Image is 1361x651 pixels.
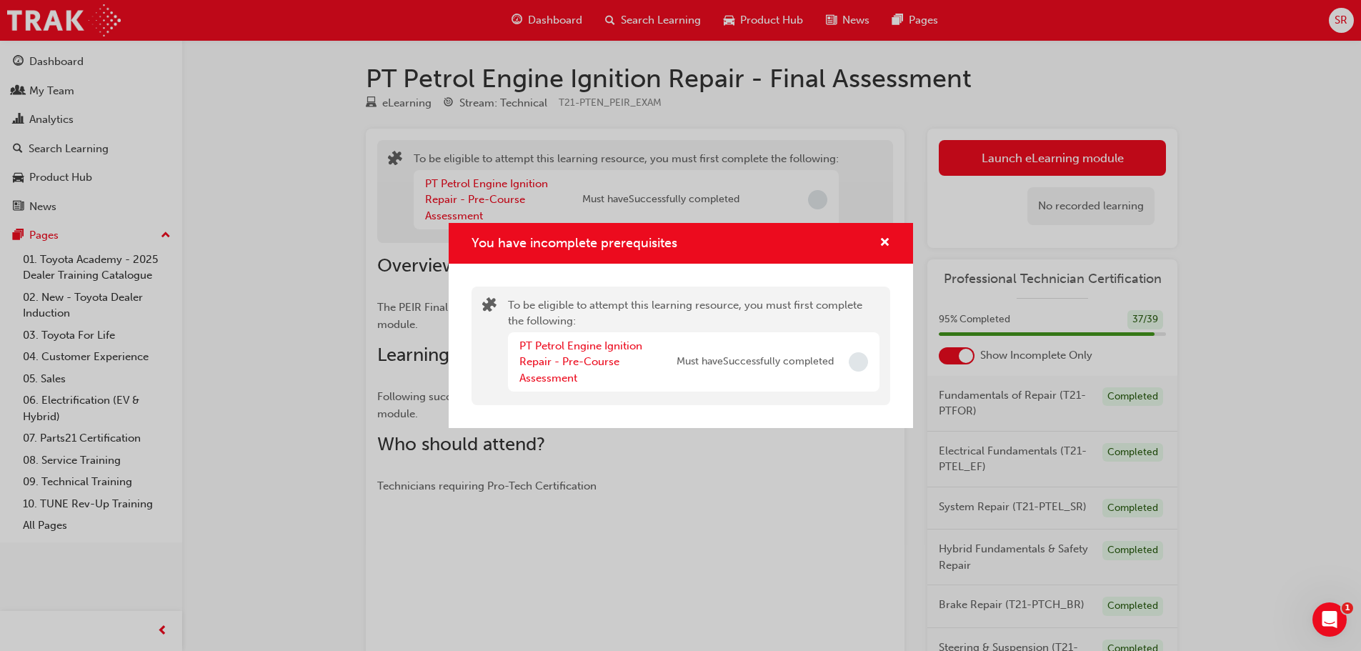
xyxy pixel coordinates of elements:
[677,354,834,370] span: Must have Successfully completed
[879,237,890,250] span: cross-icon
[472,235,677,251] span: You have incomplete prerequisites
[879,234,890,252] button: cross-icon
[449,223,913,428] div: You have incomplete prerequisites
[849,352,868,372] span: Incomplete
[482,299,497,315] span: puzzle-icon
[1312,602,1347,637] iframe: Intercom live chat
[1342,602,1353,614] span: 1
[519,339,642,384] a: PT Petrol Engine Ignition Repair - Pre-Course Assessment
[508,297,879,395] div: To be eligible to attempt this learning resource, you must first complete the following:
